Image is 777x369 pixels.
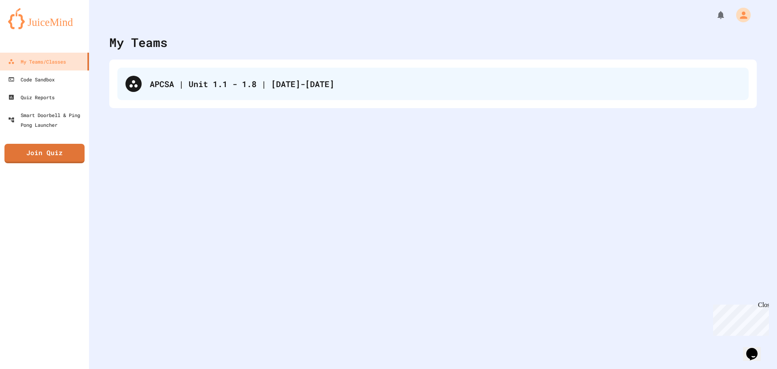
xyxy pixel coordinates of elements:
iframe: chat widget [710,301,769,336]
a: Join Quiz [4,144,85,163]
iframe: chat widget [743,337,769,361]
div: APCSA | Unit 1.1 - 1.8 | [DATE]-[DATE] [117,68,749,100]
div: Quiz Reports [8,92,55,102]
div: My Account [728,6,753,24]
div: My Notifications [701,8,728,22]
div: Code Sandbox [8,75,55,84]
img: logo-orange.svg [8,8,81,29]
div: My Teams/Classes [8,57,66,66]
div: Chat with us now!Close [3,3,56,51]
div: My Teams [109,33,168,51]
div: APCSA | Unit 1.1 - 1.8 | [DATE]-[DATE] [150,78,741,90]
div: Smart Doorbell & Ping Pong Launcher [8,110,86,130]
